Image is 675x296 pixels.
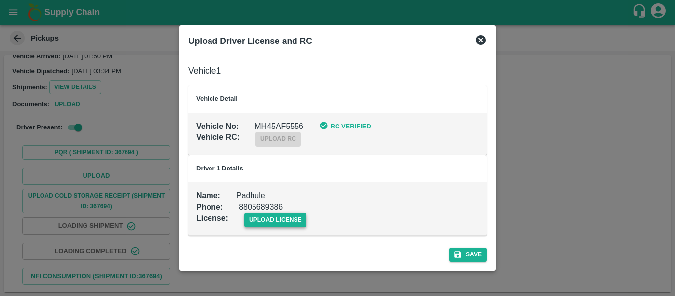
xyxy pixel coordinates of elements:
[196,95,238,102] b: Vehicle Detail
[220,174,265,202] div: Padhule
[223,186,283,213] div: 8805689386
[188,36,312,46] b: Upload Driver License and RC
[196,165,243,172] b: Driver 1 Details
[188,64,487,78] h6: Vehicle 1
[196,133,240,141] b: Vehicle RC :
[239,105,303,132] div: MH45AF5556
[449,248,487,262] button: Save
[196,214,228,222] b: License :
[331,123,371,130] b: RC Verified
[244,213,307,227] span: upload license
